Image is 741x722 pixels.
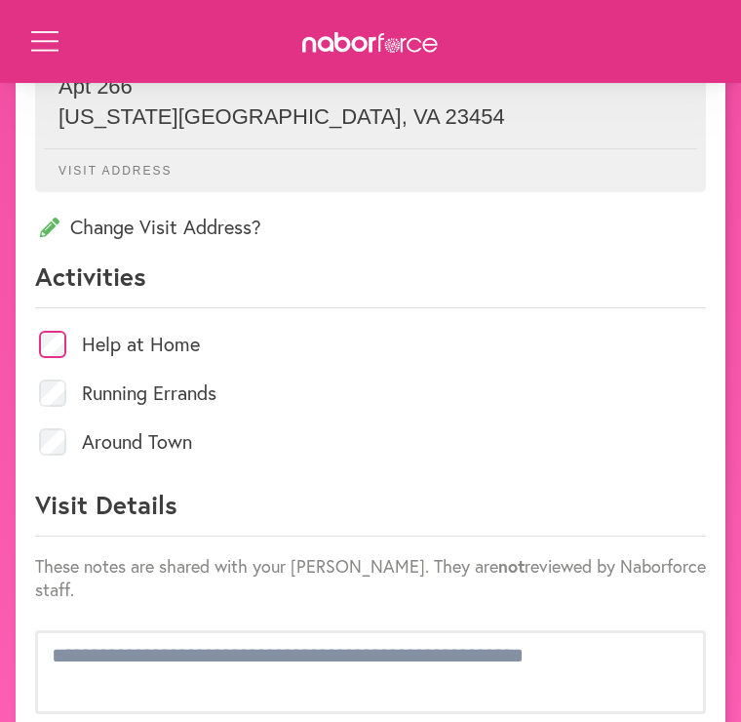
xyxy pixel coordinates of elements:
[498,554,525,578] strong: not
[31,31,56,56] button: Open Menu
[82,383,216,403] label: Running Errands
[58,104,682,130] p: [US_STATE][GEOGRAPHIC_DATA] , VA 23454
[35,260,706,308] p: Activities
[44,148,697,178] p: Visit Address
[82,432,192,452] label: Around Town
[35,488,706,537] p: Visit Details
[82,335,200,354] label: Help at Home
[58,74,682,100] p: Apt 266
[35,214,706,240] p: Change Visit Address?
[35,554,706,601] p: These notes are shared with your [PERSON_NAME]. They are reviewed by Naborforce staff.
